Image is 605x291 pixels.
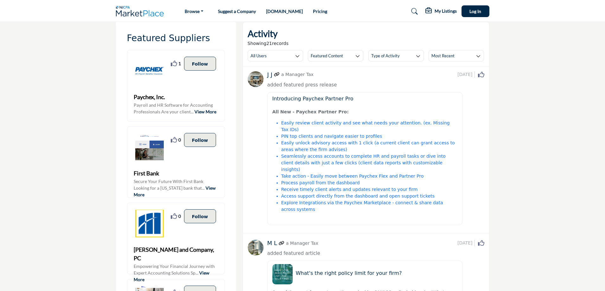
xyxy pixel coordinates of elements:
img: avtar-image [248,240,264,256]
p: Payroll and HR Software for Accounting Professionals Are your client [134,102,218,114]
span: Showing records [248,40,289,47]
a: Search [405,6,422,16]
li: Access support directly from the dashboard and open support tickets [281,193,458,199]
p: Follow [192,136,208,143]
img: avtar-image [248,71,264,87]
img: whats-the-right-policy-limit-for-your-firm image [272,264,293,284]
a: Paychex, Inc. [134,93,165,101]
span: ... [191,109,194,114]
i: Click to Like this activity [478,72,484,78]
li: Easily unlock advisory access with 1 click (a current client can grant access to areas where the ... [281,140,458,153]
p: a Manager Tax [286,240,318,247]
a: View More [134,185,216,197]
span: added featured article [267,250,320,256]
h5: What's the right policy limit for your firm? [296,270,458,276]
span: 21 [266,41,272,46]
p: a Manager Tax [281,71,314,78]
h3: Most Recent [431,53,455,59]
h5: My Listings [435,8,457,14]
button: Follow [184,209,216,223]
span: [DATE] [457,240,474,246]
p: Follow [192,60,208,67]
b: First Bank [134,170,159,177]
button: Featured Content [308,50,363,61]
button: Follow [184,133,216,147]
b: Magone and Company, PC [134,246,214,262]
a: First Bank [134,169,159,178]
li: Take action - Easily move between Paychex Flex and Partner Pro [281,173,458,180]
h5: J J [267,71,272,78]
h3: Featured Content [311,53,343,59]
p: Empowering Your Financial Journey with Expert Accounting Solutions Sp [134,263,218,275]
span: 0 [178,213,181,219]
a: [PERSON_NAME] and Company, PC [134,245,218,263]
span: added featured press release [267,82,337,88]
a: Pricing [313,9,327,14]
img: First Bank [134,133,165,161]
b: Paychex, Inc. [134,93,165,100]
h3: All Users [251,53,267,59]
span: 0 [178,136,181,143]
span: ... [195,270,198,275]
a: Link of redirect to contact profile URL [279,240,284,247]
a: View More [134,270,209,282]
img: Paychex, Inc. [134,57,165,85]
span: ... [202,185,205,191]
button: All Users [248,50,303,61]
li: PIN top clients and navigate easier to profiles [281,133,458,140]
h3: Type of Activity [371,53,400,59]
a: Suggest a Company [218,9,256,14]
li: Easily review client activity and see what needs your attention. (ex. Missing Tax IDs) [281,120,458,133]
h2: Featured Suppliers [127,33,225,44]
h5: Introducing Paychex Partner Pro [272,96,458,102]
button: Follow [184,57,216,71]
a: View More [194,109,216,114]
span: [DATE] [457,71,474,78]
strong: All New - Paychex Partner Pro: [272,109,349,114]
p: Secure Your Future With First Bank Looking for a [US_STATE] bank that [134,178,218,191]
span: 1 [178,60,181,67]
h2: Activity [248,27,277,40]
img: Magone and Company, PC [134,209,165,238]
li: Receive timely client alerts and updates relevant to your firm [281,186,458,193]
p: Follow [192,213,208,220]
a: [DOMAIN_NAME] [266,9,303,14]
span: Log In [469,9,481,14]
a: Browse [180,7,208,16]
a: Link of redirect to contact profile URL [274,71,280,78]
li: Process payroll from the dashboard [281,180,458,186]
a: Introducing Paychex Partner Pro All New - Paychex Partner Pro:Easily review client activity and s... [267,89,484,228]
button: Log In [462,5,489,17]
button: Type of Activity [368,50,424,61]
div: My Listings [425,8,457,15]
li: Explore Integrations via the Paychex Marketplace - connect & share data across systems [281,199,458,213]
button: Most Recent [429,50,484,61]
h5: M L [267,240,277,247]
i: Click to Like this activity [478,240,484,246]
img: Site Logo [116,6,167,16]
li: Seamlessly access accounts to complete HR and payroll tasks or dive into client details with just... [281,153,458,173]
